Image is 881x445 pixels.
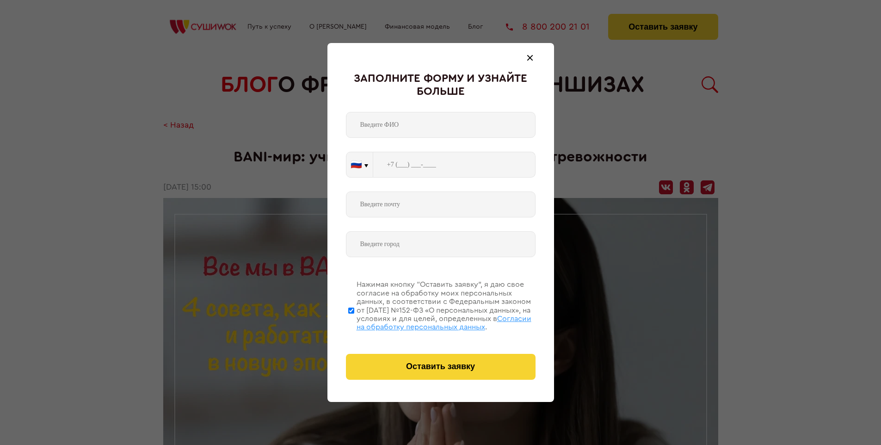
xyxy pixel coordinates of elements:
input: +7 (___) ___-____ [373,152,536,178]
div: Заполните форму и узнайте больше [346,73,536,98]
input: Введите город [346,231,536,257]
input: Введите ФИО [346,112,536,138]
input: Введите почту [346,192,536,217]
button: Оставить заявку [346,354,536,380]
span: Согласии на обработку персональных данных [357,315,531,331]
button: 🇷🇺 [346,152,373,177]
div: Нажимая кнопку “Оставить заявку”, я даю свое согласие на обработку моих персональных данных, в со... [357,280,536,331]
